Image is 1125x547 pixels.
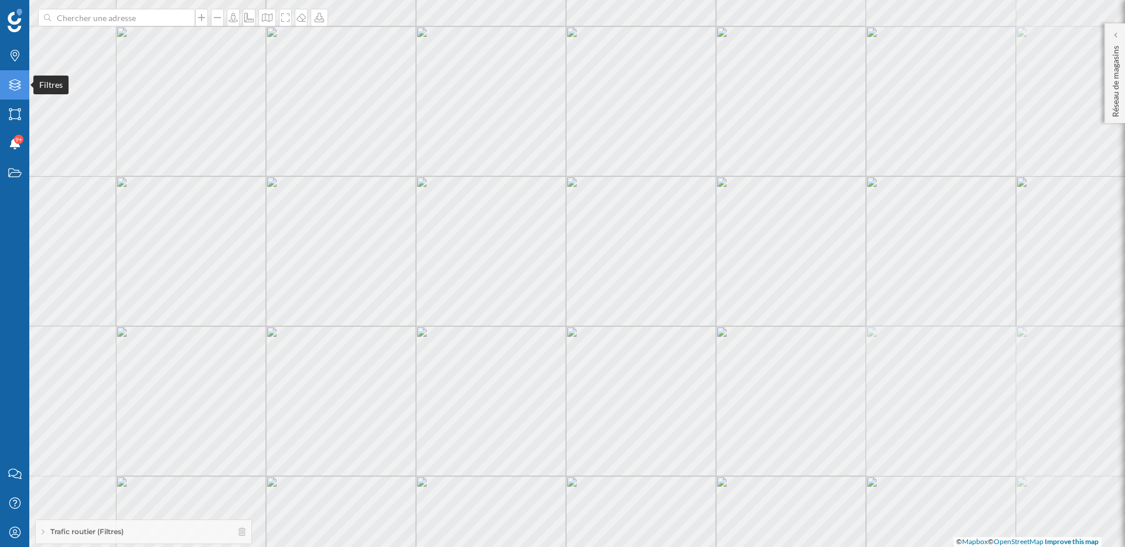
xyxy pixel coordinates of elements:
img: Logo Geoblink [8,9,22,32]
a: OpenStreetMap [994,537,1044,546]
span: Trafic routier (Filtres) [50,527,124,537]
span: Assistance [23,8,80,19]
span: 9+ [15,134,22,145]
a: Mapbox [962,537,988,546]
div: Filtres [33,76,69,94]
p: Réseau de magasins [1110,41,1121,117]
div: © © [953,537,1102,547]
a: Improve this map [1045,537,1099,546]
